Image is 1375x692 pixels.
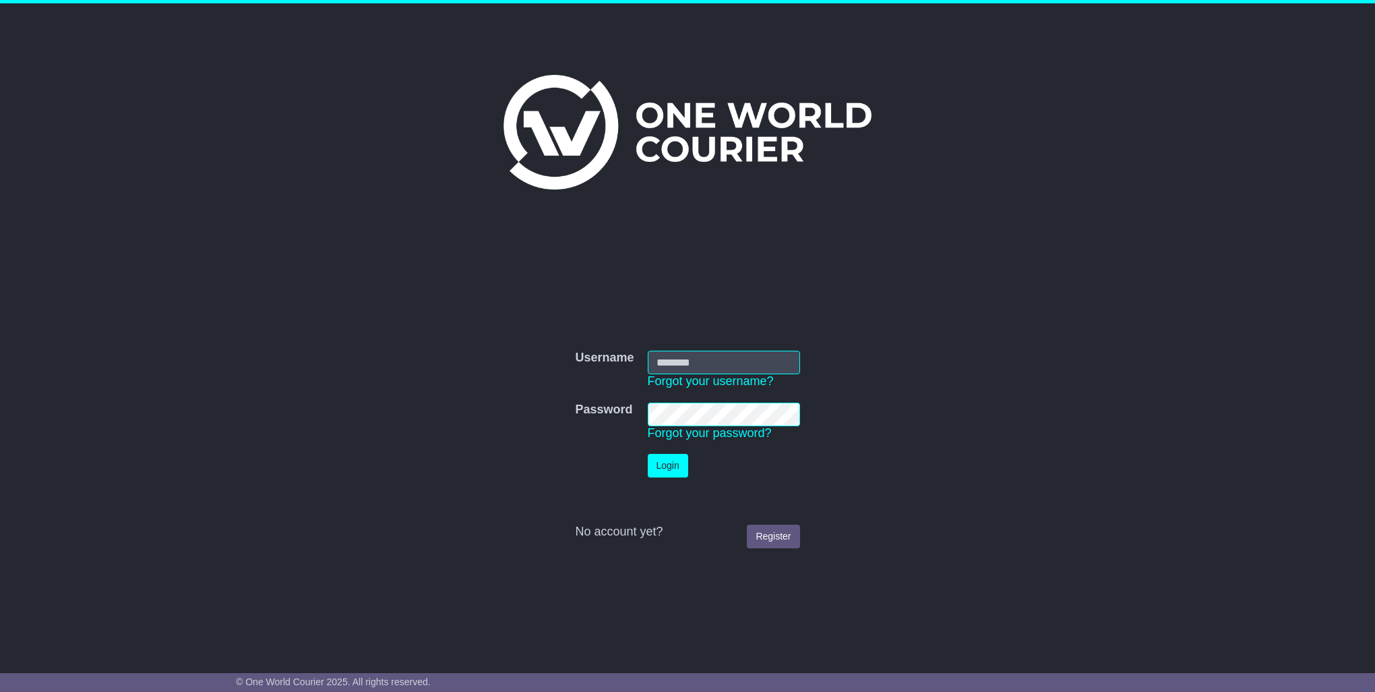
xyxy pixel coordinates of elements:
[747,525,799,548] a: Register
[236,676,431,687] span: © One World Courier 2025. All rights reserved.
[575,525,799,540] div: No account yet?
[648,374,774,388] a: Forgot your username?
[648,454,688,478] button: Login
[503,75,872,190] img: One World
[575,403,632,417] label: Password
[575,351,634,366] label: Username
[648,426,772,440] a: Forgot your password?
